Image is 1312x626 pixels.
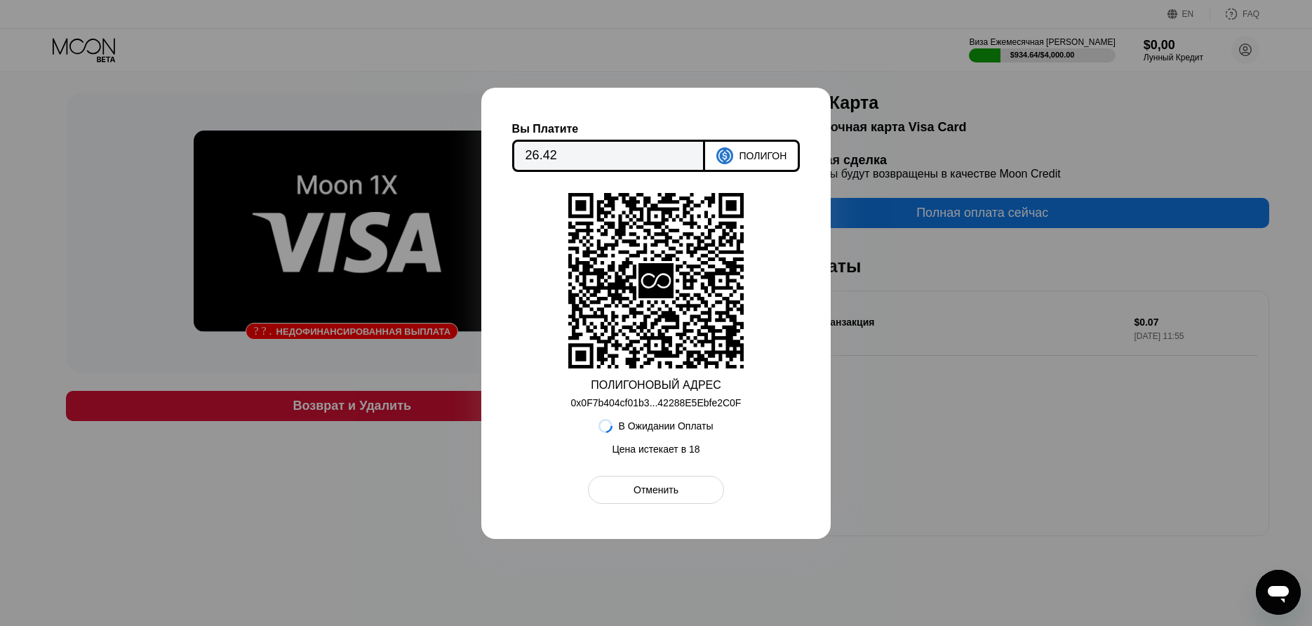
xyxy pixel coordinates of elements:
[739,150,786,161] div: ПОЛИГОН
[612,444,699,455] div: Цена истекает в
[618,420,713,432] div: В Ожидании Оплаты
[588,476,723,504] div: Отменить
[512,123,706,135] div: Вы Платите
[571,392,742,408] div: 0x0F7b404cf01b3...42288E5Ebfe2C0F
[1256,570,1301,615] iframe: Кнопка запуска окна обмена сообщениями
[518,123,794,172] div: Вы ПлатитеПОЛИГОН
[591,379,721,392] div: ПОЛИГОНОВЫЙ АДРЕС
[571,397,742,408] div: 0x0F7b404cf01b3...42288E5Ebfe2C0F
[689,444,700,455] span: 18
[634,484,678,496] div: Отменить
